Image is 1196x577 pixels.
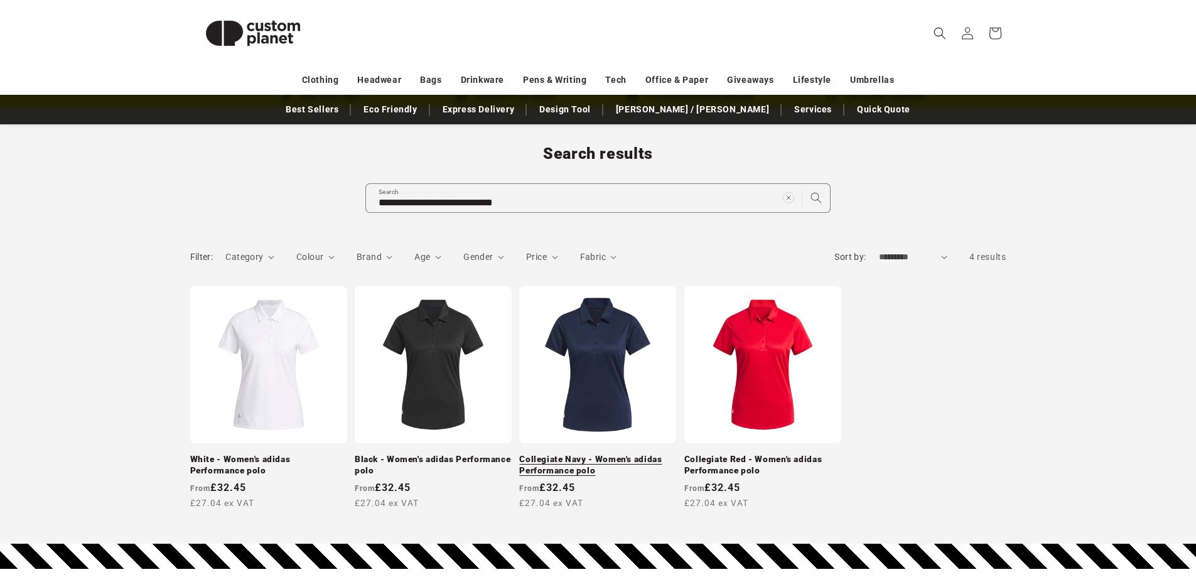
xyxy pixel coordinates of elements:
a: Giveaways [727,69,773,91]
a: White - Women's adidas Performance polo [190,454,347,476]
img: Custom Planet [190,5,316,62]
a: Drinkware [461,69,504,91]
summary: Colour (0 selected) [296,251,335,264]
a: Tech [605,69,626,91]
summary: Category (0 selected) [225,251,274,264]
a: Office & Paper [645,69,708,91]
iframe: Chat Widget [986,441,1196,577]
a: Eco Friendly [357,99,423,121]
a: Clothing [302,69,339,91]
span: Colour [296,252,323,262]
a: Black - Women's adidas Performance polo [355,454,512,476]
summary: Age (0 selected) [414,251,441,264]
summary: Gender (0 selected) [463,251,504,264]
button: Search [802,184,830,212]
a: Headwear [357,69,401,91]
a: Umbrellas [850,69,894,91]
a: [PERSON_NAME] / [PERSON_NAME] [610,99,775,121]
a: Collegiate Navy - Women's adidas Performance polo [519,454,676,476]
span: 4 results [969,252,1006,262]
a: Design Tool [533,99,597,121]
a: Express Delivery [436,99,521,121]
span: Age [414,252,430,262]
span: Price [526,252,547,262]
a: Services [788,99,838,121]
h2: Filter: [190,251,213,264]
a: Collegiate Red - Women's adidas Performance polo [684,454,841,476]
span: Gender [463,252,493,262]
summary: Search [926,19,954,47]
a: Quick Quote [851,99,917,121]
a: Lifestyle [793,69,831,91]
a: Bags [420,69,441,91]
h1: Search results [190,144,1006,164]
a: Best Sellers [279,99,345,121]
a: Pens & Writing [523,69,586,91]
summary: Fabric (0 selected) [580,251,617,264]
label: Sort by: [834,252,866,262]
summary: Price [526,251,558,264]
span: Brand [357,252,382,262]
summary: Brand (0 selected) [357,251,393,264]
button: Clear search term [775,184,802,212]
span: Category [225,252,263,262]
span: Fabric [580,252,606,262]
